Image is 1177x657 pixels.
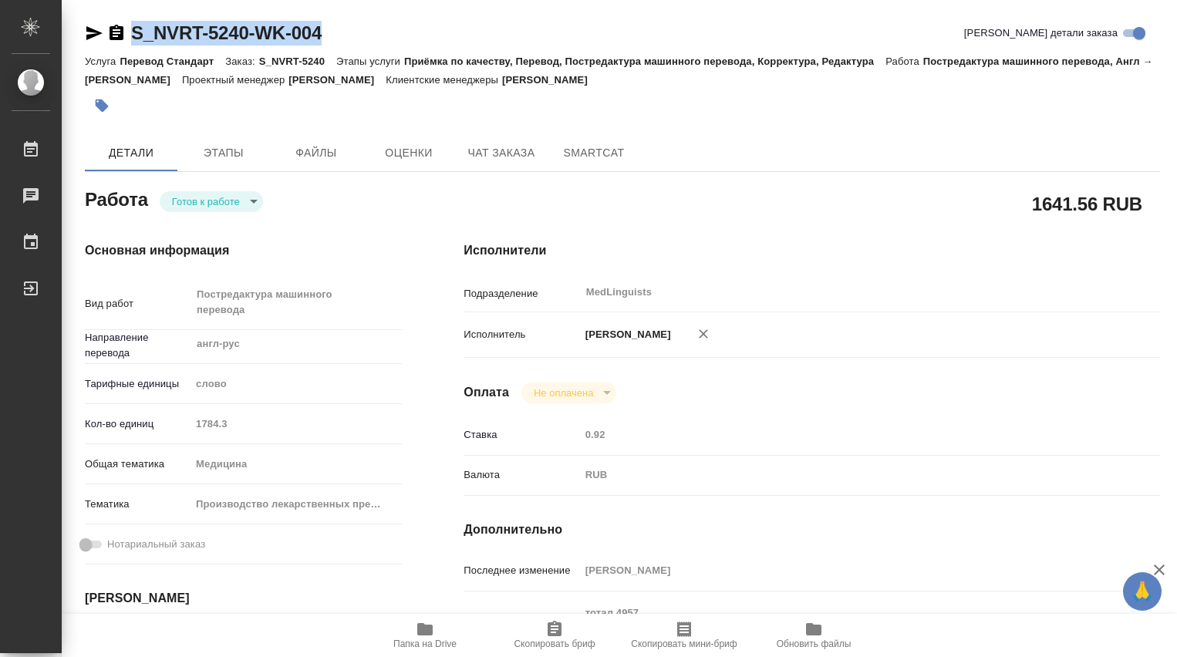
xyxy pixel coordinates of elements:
button: 🙏 [1123,572,1162,611]
button: Добавить тэг [85,89,119,123]
button: Скопировать ссылку [107,24,126,42]
p: Тематика [85,497,191,512]
h4: Оплата [464,383,509,402]
button: Папка на Drive [360,614,490,657]
p: [PERSON_NAME] [502,74,599,86]
p: Вид работ [85,296,191,312]
input: Пустое поле [191,413,402,435]
input: Пустое поле [580,423,1102,446]
p: Кол-во единиц [85,416,191,432]
p: Этапы услуги [336,56,404,67]
p: Ставка [464,427,579,443]
span: Нотариальный заказ [107,537,205,552]
p: [PERSON_NAME] [580,327,671,342]
button: Скопировать ссылку для ЯМессенджера [85,24,103,42]
div: слово [191,371,402,397]
span: Папка на Drive [393,638,457,649]
p: Тарифные единицы [85,376,191,392]
span: Чат заказа [464,143,538,163]
span: Оценки [372,143,446,163]
p: S_NVRT-5240 [259,56,336,67]
p: Перевод Стандарт [120,56,225,67]
span: 🙏 [1129,575,1155,608]
h2: 1641.56 RUB [1032,190,1142,217]
span: Скопировать мини-бриф [631,638,737,649]
span: Детали [94,143,168,163]
p: Последнее изменение [464,563,579,578]
h4: [PERSON_NAME] [85,589,402,608]
h2: Работа [85,184,148,212]
button: Скопировать мини-бриф [619,614,749,657]
span: SmartCat [557,143,631,163]
p: Клиентские менеджеры [386,74,502,86]
p: [PERSON_NAME] [288,74,386,86]
span: [PERSON_NAME] детали заказа [964,25,1118,41]
p: Подразделение [464,286,579,302]
a: S_NVRT-5240-WK-004 [131,22,322,43]
p: Валюта [464,467,579,483]
p: Заказ: [225,56,258,67]
span: Этапы [187,143,261,163]
p: Общая тематика [85,457,191,472]
button: Удалить исполнителя [686,317,720,351]
button: Обновить файлы [749,614,879,657]
div: Медицина [191,451,402,477]
h4: Основная информация [85,241,402,260]
p: Работа [885,56,923,67]
div: Производство лекарственных препаратов [191,491,402,517]
span: Обновить файлы [777,638,852,649]
span: Скопировать бриф [514,638,595,649]
button: Готов к работе [167,195,245,208]
h4: Исполнители [464,241,1160,260]
div: Готов к работе [521,382,616,403]
p: Исполнитель [464,327,579,342]
span: Файлы [279,143,353,163]
button: Не оплачена [529,386,598,399]
p: Приёмка по качеству, Перевод, Постредактура машинного перевода, Корректура, Редактура [404,56,885,67]
p: Направление перевода [85,330,191,361]
input: Пустое поле [580,559,1102,581]
button: Скопировать бриф [490,614,619,657]
div: Готов к работе [160,191,263,212]
p: Услуга [85,56,120,67]
h4: Дополнительно [464,521,1160,539]
div: RUB [580,462,1102,488]
p: Проектный менеджер [182,74,288,86]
